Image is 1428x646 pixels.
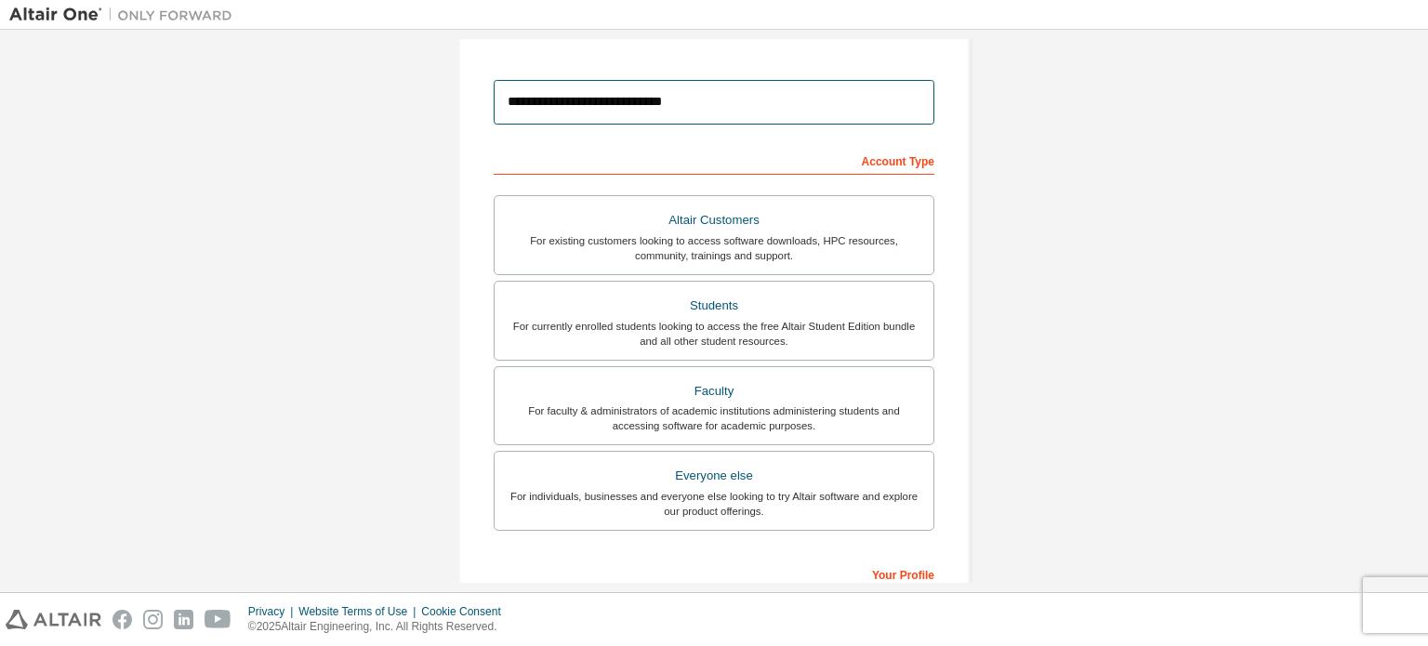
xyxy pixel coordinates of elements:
[506,319,922,349] div: For currently enrolled students looking to access the free Altair Student Edition bundle and all ...
[494,559,934,588] div: Your Profile
[248,619,512,635] p: © 2025 Altair Engineering, Inc. All Rights Reserved.
[9,6,242,24] img: Altair One
[248,604,298,619] div: Privacy
[205,610,231,629] img: youtube.svg
[506,489,922,519] div: For individuals, businesses and everyone else looking to try Altair software and explore our prod...
[506,403,922,433] div: For faculty & administrators of academic institutions administering students and accessing softwa...
[174,610,193,629] img: linkedin.svg
[298,604,421,619] div: Website Terms of Use
[494,145,934,175] div: Account Type
[506,293,922,319] div: Students
[112,610,132,629] img: facebook.svg
[421,604,511,619] div: Cookie Consent
[506,378,922,404] div: Faculty
[506,207,922,233] div: Altair Customers
[6,610,101,629] img: altair_logo.svg
[506,463,922,489] div: Everyone else
[143,610,163,629] img: instagram.svg
[506,233,922,263] div: For existing customers looking to access software downloads, HPC resources, community, trainings ...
